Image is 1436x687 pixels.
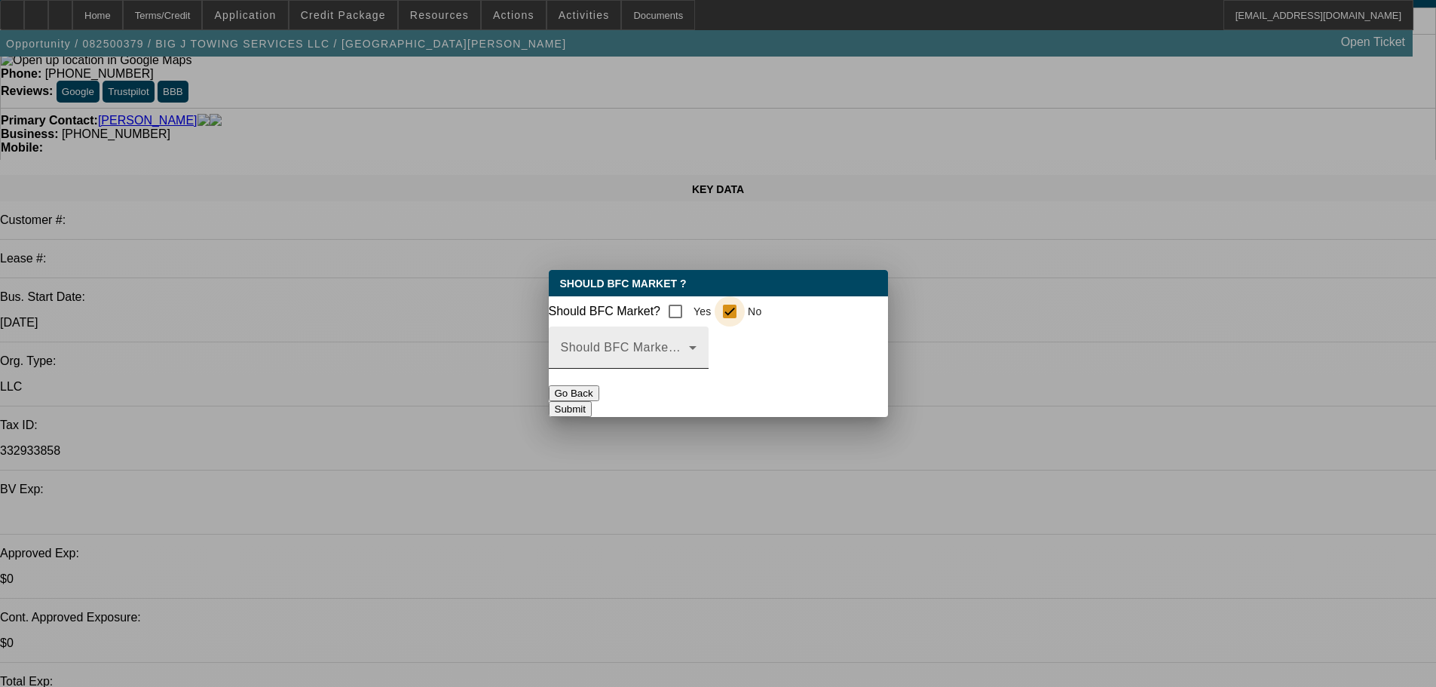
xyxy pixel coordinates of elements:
button: Go Back [549,385,599,401]
label: Yes [690,304,712,319]
mat-label: Should BFC Market? [549,305,661,317]
span: Should BFC Market ? [560,278,687,290]
button: Submit [549,401,592,417]
mat-label: Should BFC Market Status Reason [561,341,761,354]
label: No [745,304,761,319]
